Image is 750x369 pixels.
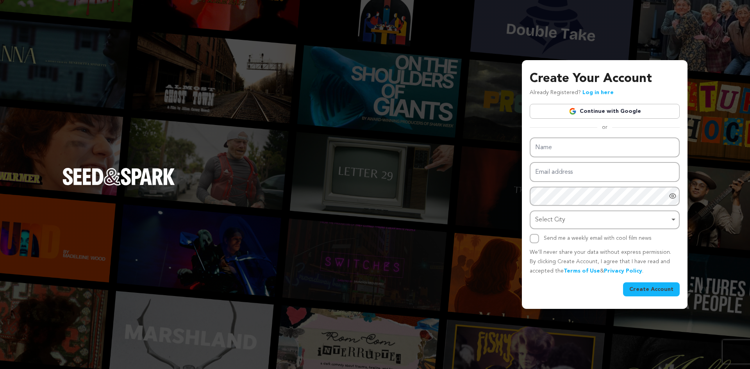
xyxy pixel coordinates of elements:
[669,192,677,200] a: Show password as plain text. Warning: this will display your password on the screen.
[535,214,670,226] div: Select City
[62,168,175,185] img: Seed&Spark Logo
[530,162,680,182] input: Email address
[569,107,577,115] img: Google logo
[544,235,652,241] label: Send me a weekly email with cool film news
[597,123,612,131] span: or
[604,268,642,274] a: Privacy Policy
[564,268,600,274] a: Terms of Use
[62,168,175,201] a: Seed&Spark Homepage
[530,88,614,98] p: Already Registered?
[623,282,680,296] button: Create Account
[530,137,680,157] input: Name
[530,70,680,88] h3: Create Your Account
[582,90,614,95] a: Log in here
[530,248,680,276] p: We’ll never share your data without express permission. By clicking Create Account, I agree that ...
[530,104,680,119] a: Continue with Google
